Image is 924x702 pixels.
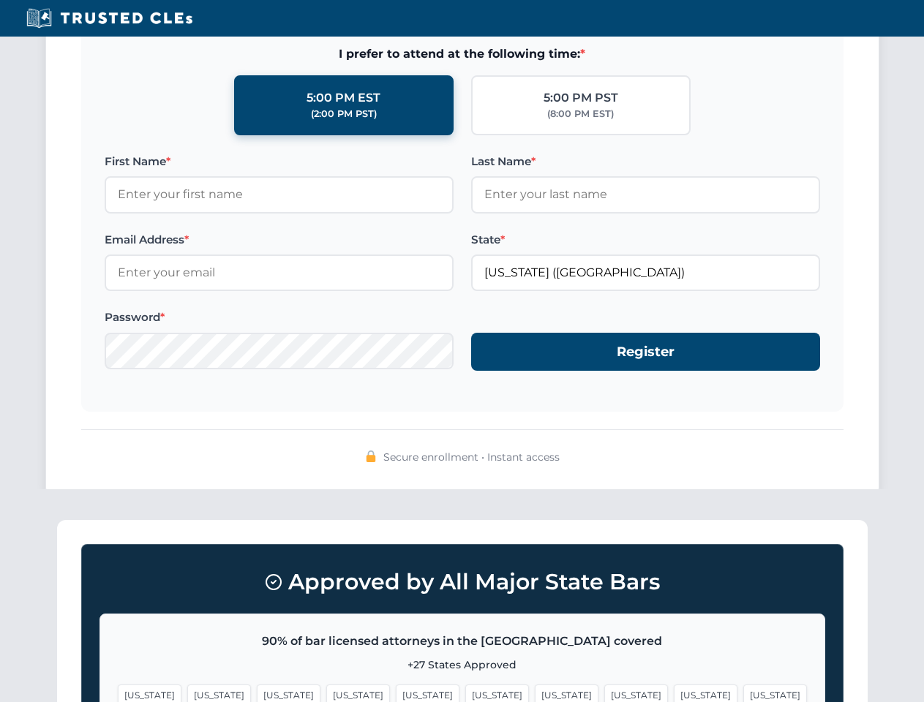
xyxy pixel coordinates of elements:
[311,107,377,121] div: (2:00 PM PST)
[307,88,380,107] div: 5:00 PM EST
[105,153,454,170] label: First Name
[99,562,825,602] h3: Approved by All Major State Bars
[471,333,820,371] button: Register
[471,231,820,249] label: State
[547,107,614,121] div: (8:00 PM EST)
[105,254,454,291] input: Enter your email
[105,176,454,213] input: Enter your first name
[544,88,618,107] div: 5:00 PM PST
[365,450,377,462] img: 🔒
[383,449,560,465] span: Secure enrollment • Instant access
[471,153,820,170] label: Last Name
[105,309,454,326] label: Password
[471,176,820,213] input: Enter your last name
[118,632,807,651] p: 90% of bar licensed attorneys in the [GEOGRAPHIC_DATA] covered
[118,657,807,673] p: +27 States Approved
[22,7,197,29] img: Trusted CLEs
[105,45,820,64] span: I prefer to attend at the following time:
[471,254,820,291] input: California (CA)
[105,231,454,249] label: Email Address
